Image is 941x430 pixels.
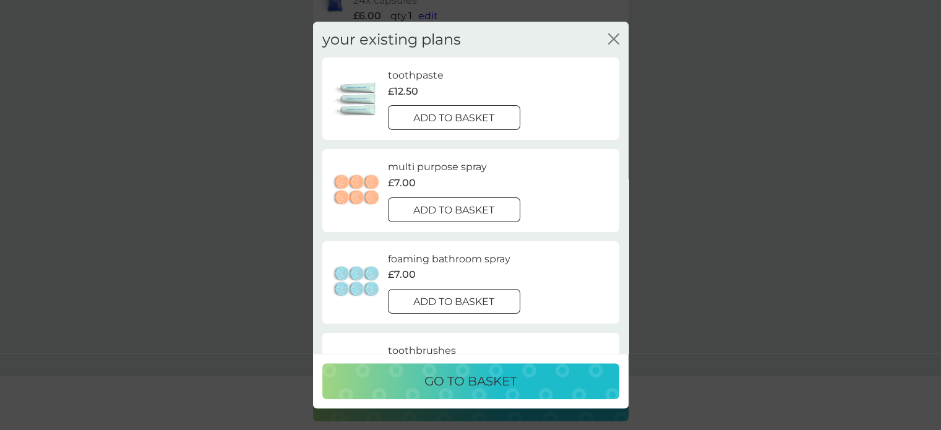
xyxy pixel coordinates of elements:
[388,160,487,176] p: multi purpose spray
[388,175,416,191] p: £7.00
[388,68,444,84] p: toothpaste
[388,197,521,222] button: add to basket
[388,84,418,100] p: £12.50
[388,267,416,283] p: £7.00
[322,363,619,399] button: go to basket
[388,106,521,131] button: add to basket
[413,111,494,127] p: add to basket
[608,33,619,46] button: close
[388,251,510,267] p: foaming bathroom spray
[388,343,456,359] p: toothbrushes
[413,294,494,310] p: add to basket
[322,31,461,49] h2: your existing plans
[388,289,521,314] button: add to basket
[424,371,517,391] p: go to basket
[413,202,494,218] p: add to basket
